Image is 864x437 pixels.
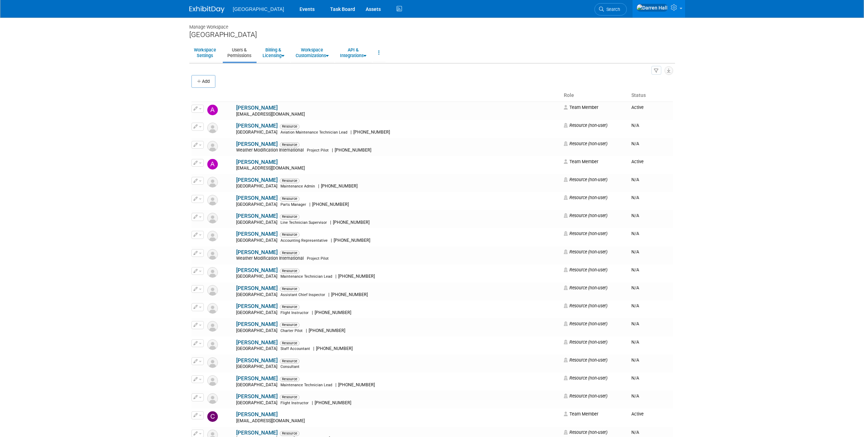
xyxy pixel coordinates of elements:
span: Resource [280,232,299,237]
img: Caleb Steele [207,411,218,422]
img: Resource [207,195,218,205]
span: [PHONE_NUMBER] [336,382,377,387]
img: Resource [207,267,218,278]
span: | [335,274,336,279]
button: Add [191,75,215,88]
span: N/A [631,430,639,435]
a: [PERSON_NAME] [236,195,278,201]
span: [GEOGRAPHIC_DATA] [236,292,279,297]
span: Line Technician Supervisor [280,220,327,225]
span: Flight Instructor [280,401,309,405]
div: [EMAIL_ADDRESS][DOMAIN_NAME] [236,166,560,171]
span: Active [631,159,644,164]
span: N/A [631,123,639,128]
span: [GEOGRAPHIC_DATA] [236,274,279,279]
a: [PERSON_NAME] [236,375,278,382]
span: Active [631,105,644,110]
span: | [318,184,319,189]
a: Search [594,3,627,16]
a: WorkspaceSettings [189,44,221,61]
span: Weather Modification International [236,148,306,153]
a: [PERSON_NAME] [236,321,278,327]
a: [PERSON_NAME] [236,285,278,291]
span: | [312,400,313,405]
span: Resource (non-user) [564,195,607,200]
span: [GEOGRAPHIC_DATA] [236,328,279,333]
a: Users &Permissions [223,44,256,61]
span: Resource (non-user) [564,249,607,254]
img: Resource [207,123,218,133]
a: [PERSON_NAME] [236,411,278,418]
span: Resource (non-user) [564,430,607,435]
span: Resource (non-user) [564,285,607,290]
span: Resource (non-user) [564,123,607,128]
th: Status [629,90,673,101]
span: Team Member [564,159,598,164]
a: [PERSON_NAME] [236,249,278,256]
img: Resource [207,393,218,404]
span: Resource (non-user) [564,231,607,236]
span: [GEOGRAPHIC_DATA] [236,202,279,207]
span: Resource (non-user) [564,339,607,345]
span: Maintenance Admin [280,184,315,189]
span: [GEOGRAPHIC_DATA] [236,364,279,369]
img: Resource [207,231,218,241]
span: Resource (non-user) [564,267,607,272]
span: Resource [280,214,299,219]
span: N/A [631,231,639,236]
span: | [306,328,307,333]
a: [PERSON_NAME] [236,213,278,219]
img: Resource [207,141,218,152]
span: Weather Modification International [236,256,306,261]
span: | [332,148,333,153]
a: [PERSON_NAME] [236,267,278,273]
span: Resource [280,124,299,129]
span: [GEOGRAPHIC_DATA] [236,310,279,315]
span: N/A [631,357,639,363]
img: Resource [207,177,218,187]
span: Active [631,411,644,417]
span: N/A [631,303,639,308]
span: N/A [631,267,639,272]
span: | [330,220,331,225]
span: [GEOGRAPHIC_DATA] [236,400,279,405]
span: [GEOGRAPHIC_DATA] [236,220,279,225]
span: Flight Instructor [280,310,309,315]
span: Resource [280,304,299,309]
a: [PERSON_NAME] [236,123,278,129]
span: N/A [631,393,639,399]
span: | [328,292,329,297]
span: Consultant [280,364,299,369]
span: | [335,382,336,387]
span: Resource [280,142,299,147]
img: Resource [207,321,218,332]
span: Accounting Representative [280,238,328,243]
span: Resource (non-user) [564,177,607,182]
span: N/A [631,321,639,326]
span: | [331,238,332,243]
span: Resource [280,377,299,382]
img: ExhibitDay [189,6,225,13]
span: [PHONE_NUMBER] [319,184,360,189]
img: Darren Hall [636,4,668,12]
div: Manage Workspace [189,18,675,30]
span: [PHONE_NUMBER] [313,310,353,315]
img: Resource [207,285,218,296]
span: Resource [280,269,299,273]
span: Parts Manager [280,202,306,207]
a: [PERSON_NAME] [236,393,278,400]
span: Resource [280,359,299,364]
img: Resource [207,213,218,223]
span: Project Pilot [307,256,329,261]
span: [PHONE_NUMBER] [331,220,372,225]
span: [GEOGRAPHIC_DATA] [236,130,279,135]
span: Resource [280,251,299,256]
span: | [312,310,313,315]
a: [PERSON_NAME] [236,357,278,364]
span: [PHONE_NUMBER] [310,202,351,207]
span: Resource (non-user) [564,303,607,308]
a: [PERSON_NAME] [236,177,278,183]
img: Amber Johnson [207,159,218,170]
img: Resource [207,303,218,314]
span: Aviation Maintenance Technician Lead [280,130,347,135]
